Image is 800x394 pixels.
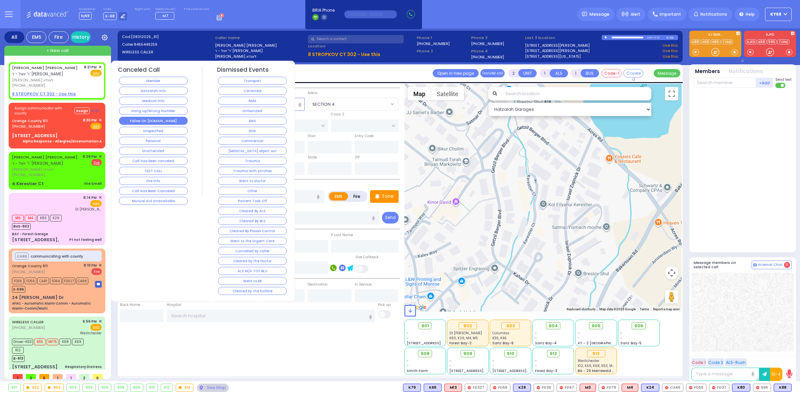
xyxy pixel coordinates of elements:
h4: Canceled Call [118,66,160,73]
label: Caller: [122,42,213,47]
button: UNIT [518,69,537,77]
span: K69 [72,339,84,345]
span: FD327 [63,278,75,284]
span: FD56 [50,278,62,284]
span: ר' יואל - ר' [PERSON_NAME] [12,71,63,77]
div: K-68 [667,35,678,40]
div: 906 [99,384,111,391]
button: Drag Pegman onto the map to open Street View [665,290,678,304]
p: Tone [382,193,394,200]
span: 912 [550,350,557,357]
span: - [407,358,409,363]
span: 8455449259 [134,42,157,47]
a: K80 [711,39,720,44]
div: BLS [774,384,792,392]
span: CAR6 [76,278,88,284]
span: EMS [90,324,102,331]
div: [STREET_ADDRESS], [12,237,59,243]
label: State [308,155,317,160]
span: 909 [463,350,472,357]
label: Fire units on call [184,7,209,11]
div: 902 [24,384,42,391]
span: 8:29 PM [83,154,97,159]
span: 905 [592,323,601,329]
span: - [578,331,580,336]
span: [STREET_ADDRESS][PERSON_NAME] [449,368,512,373]
button: Send [382,212,399,224]
div: 901 [9,384,20,391]
label: Cross 2 [331,112,344,117]
span: Important [660,11,681,17]
h4: Dismissed Events [217,66,269,73]
label: Floor [308,133,316,139]
button: Code 1 [691,358,706,367]
label: Use Callback [356,255,379,260]
div: Respiratory Distress [65,364,102,369]
button: DOA [218,127,287,135]
span: Fire [91,268,102,275]
img: message-box.svg [95,281,102,288]
label: In Service [355,282,372,287]
button: 10-4 [770,368,782,381]
div: 01:38 [91,108,99,113]
span: M4 [25,215,36,222]
span: [PHONE_NUMBER] [12,124,45,129]
span: K68 [59,339,71,345]
span: K36, K46 [492,336,507,341]
span: K12 [12,347,24,354]
span: Sanz Bay-4 [535,341,557,346]
button: Follow On [DOMAIN_NAME] [119,117,188,125]
label: [PERSON_NAME] [PERSON_NAME] [215,43,306,48]
label: Night unit [135,7,150,11]
div: All [4,31,24,43]
button: Covered [623,69,643,77]
span: [PHONE_NUMBER] [12,83,45,88]
span: ✕ [99,64,102,70]
h5: Message members on selected call [694,261,752,269]
button: ALS [550,69,568,77]
span: Phone 1 [417,35,469,41]
label: Areas [308,90,318,96]
img: red-radio-icon.svg [689,386,692,389]
span: - [407,363,409,368]
div: EMS [26,31,46,43]
span: BUS-902 [12,223,31,230]
span: 901 [421,323,429,329]
a: WIRELESS CALLER [12,319,44,325]
span: - [535,358,537,363]
span: - [535,331,537,336]
button: Personal [119,137,188,145]
button: Transfer call [480,69,505,77]
div: 902 [459,322,477,330]
img: message.svg [582,12,587,17]
a: History [71,31,91,43]
span: Driver-K53 [12,339,33,345]
span: Westchester [578,358,599,363]
span: Internal Chat [758,263,783,267]
span: - [620,331,622,336]
img: red-radio-icon.svg [665,386,668,389]
span: Phone 3 [471,35,523,41]
input: Search a contact [308,35,404,43]
img: comment-alt.png [753,264,757,267]
span: 0 [784,262,790,268]
div: 24 [PERSON_NAME] Dr [12,294,64,301]
a: [STREET_ADDRESS][PERSON_NAME] [525,43,590,48]
button: BUS [581,69,599,77]
button: Medical Info [119,97,188,105]
img: red-radio-icon.svg [602,386,605,389]
button: ALS M/A TOT BLS [218,267,287,275]
span: ✕ [99,117,102,123]
button: CAR6 [15,253,29,260]
span: - [492,363,494,368]
div: [STREET_ADDRESS] [12,132,58,139]
label: WIRELESS CALLER [122,49,213,55]
button: Cleared By BLS [218,217,287,225]
span: [PERSON_NAME] לאנדא [12,77,82,83]
span: Sanz Bay-6 [492,341,514,346]
label: Last 3 location [525,35,601,41]
div: 908 [114,384,127,391]
button: Trauma with stitches [218,167,287,175]
div: 910 [146,384,158,391]
button: Message [654,69,680,77]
